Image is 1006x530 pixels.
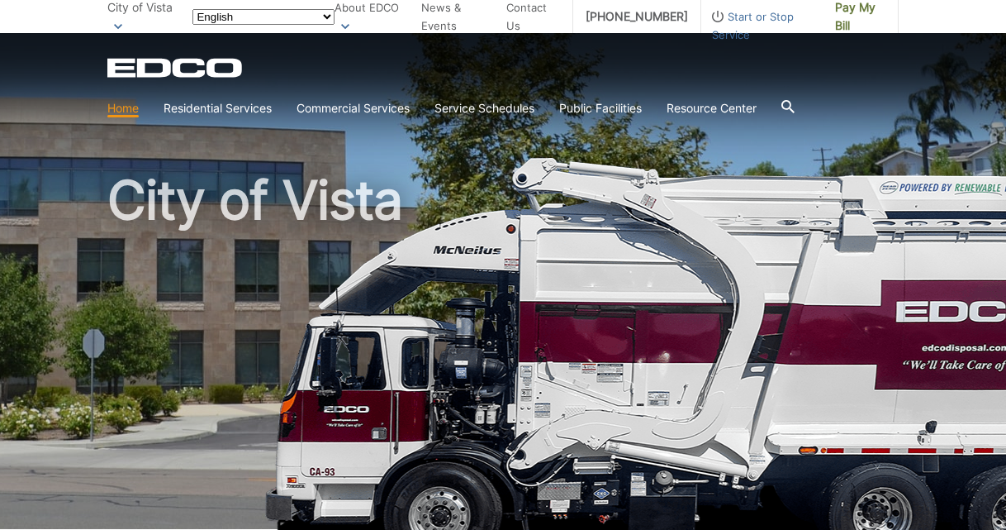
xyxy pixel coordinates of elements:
[164,99,272,117] a: Residential Services
[297,99,410,117] a: Commercial Services
[107,58,244,78] a: EDCD logo. Return to the homepage.
[192,9,335,25] select: Select a language
[434,99,534,117] a: Service Schedules
[107,99,139,117] a: Home
[559,99,642,117] a: Public Facilities
[667,99,757,117] a: Resource Center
